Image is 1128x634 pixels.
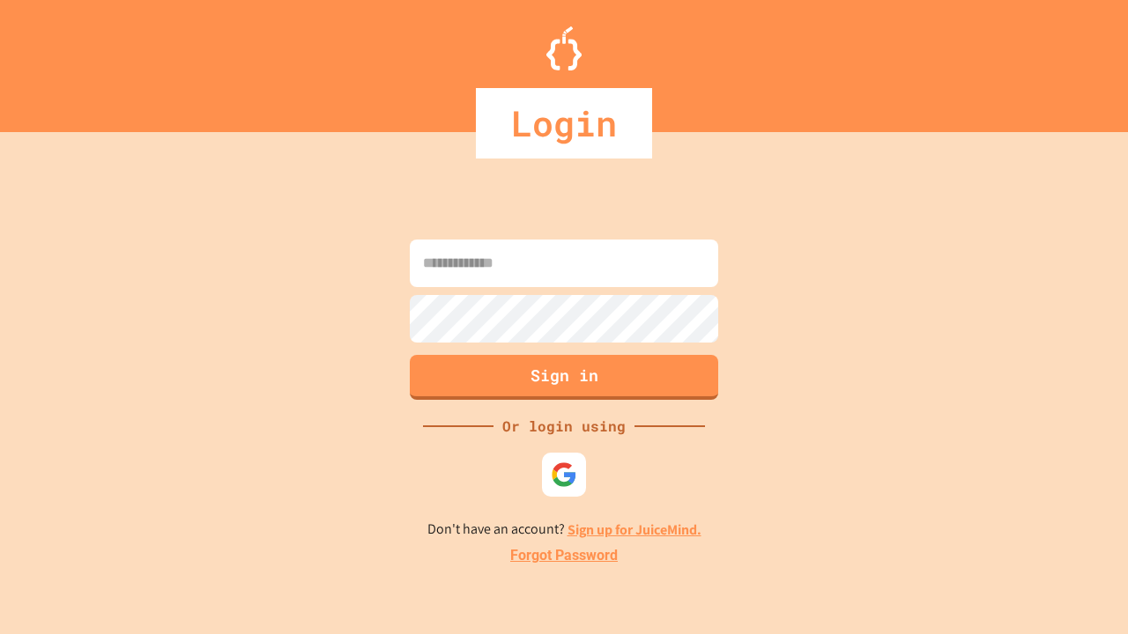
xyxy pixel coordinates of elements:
[427,519,701,541] p: Don't have an account?
[410,355,718,400] button: Sign in
[551,461,577,488] img: google-icon.svg
[493,416,634,437] div: Or login using
[546,26,582,70] img: Logo.svg
[476,88,652,158] div: Login
[568,520,701,539] a: Sign up for JuiceMind.
[510,545,618,566] a: Forgot Password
